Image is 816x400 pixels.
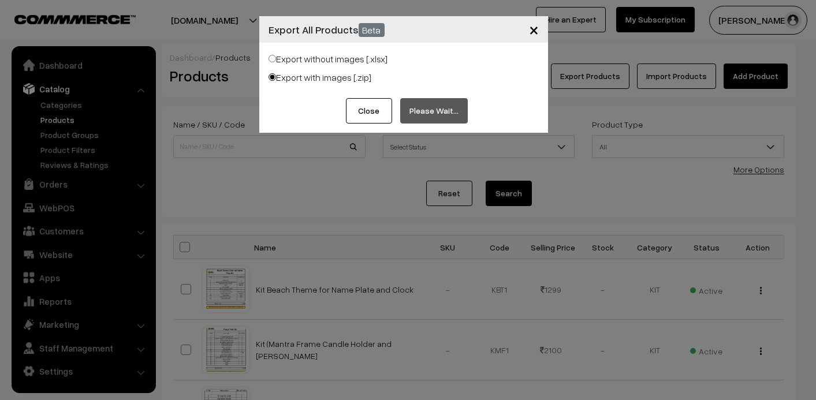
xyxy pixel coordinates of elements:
label: Export with images [.zip] [269,70,371,84]
button: Close [520,12,548,47]
span: Beta [359,23,385,37]
span: × [529,18,539,40]
input: Export without images [.xlsx] [269,55,276,62]
input: Export with images [.zip] [269,73,276,81]
button: Please Wait… [400,98,468,124]
button: Close [346,98,392,124]
h4: Export All Products [269,21,385,38]
label: Export without images [.xlsx] [269,52,387,66]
